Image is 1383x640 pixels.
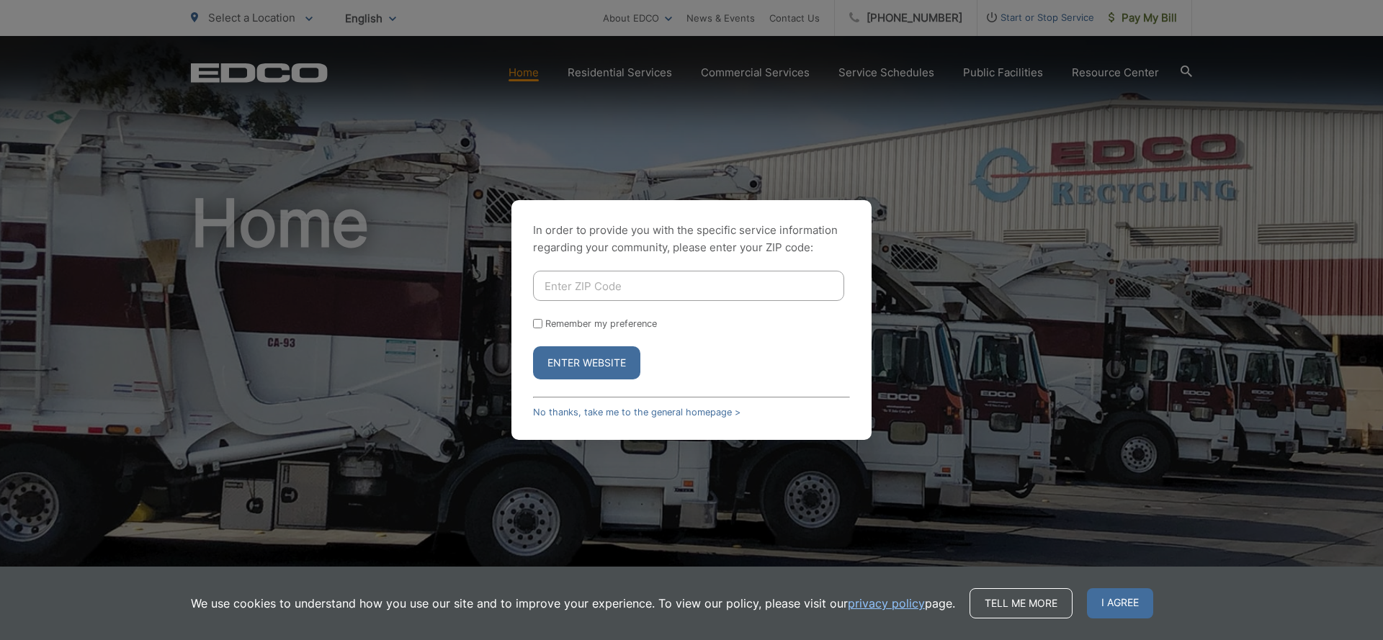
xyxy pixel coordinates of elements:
button: Enter Website [533,346,640,379]
p: We use cookies to understand how you use our site and to improve your experience. To view our pol... [191,595,955,612]
span: I agree [1087,588,1153,618]
input: Enter ZIP Code [533,271,844,301]
a: No thanks, take me to the general homepage > [533,407,740,418]
label: Remember my preference [545,318,657,329]
a: privacy policy [848,595,925,612]
a: Tell me more [970,588,1073,618]
p: In order to provide you with the specific service information regarding your community, please en... [533,222,850,256]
